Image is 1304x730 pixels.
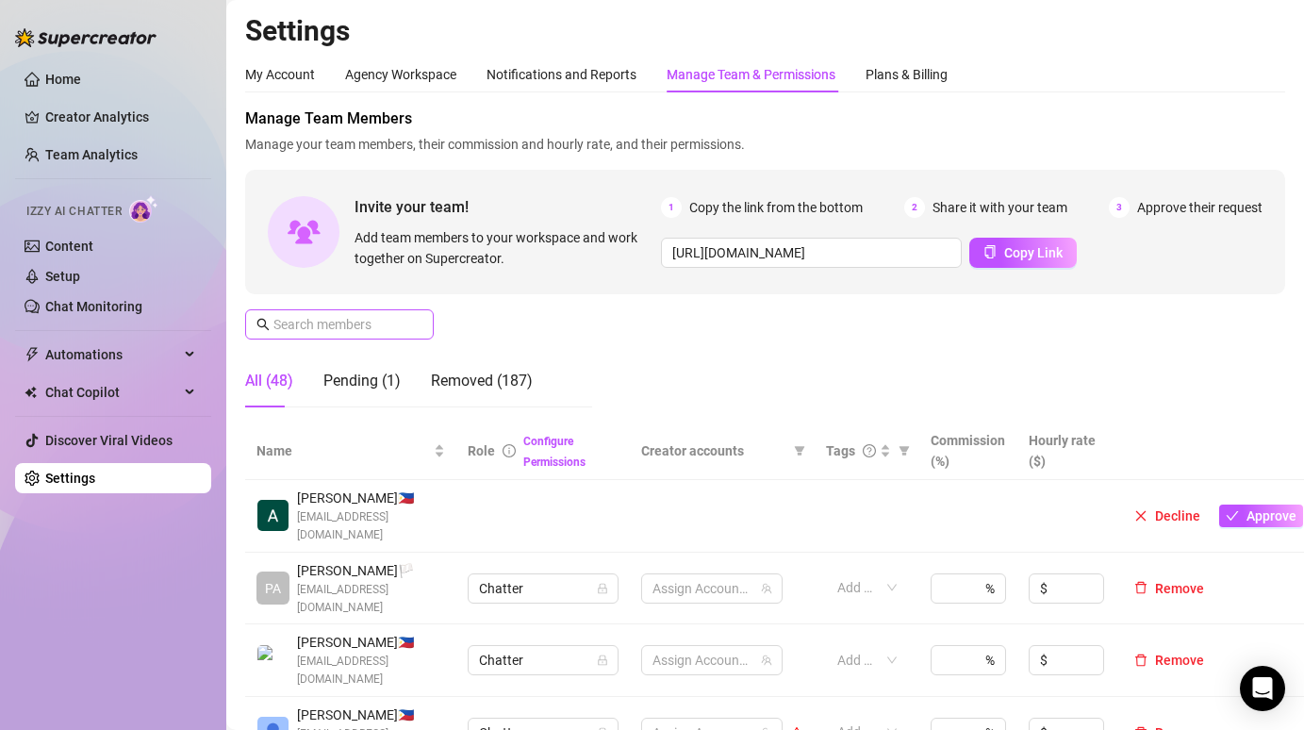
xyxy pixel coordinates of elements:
span: [EMAIL_ADDRESS][DOMAIN_NAME] [297,581,445,617]
span: Chatter [479,646,607,674]
span: Tags [826,440,855,461]
th: Name [245,423,456,480]
span: Approve [1246,508,1296,523]
span: Role [468,443,495,458]
span: team [761,655,772,666]
span: close [1134,509,1147,523]
div: Agency Workspace [345,64,456,85]
a: Home [45,72,81,87]
span: Copy the link from the bottom [689,197,863,218]
span: [PERSON_NAME] 🇵🇭 [297,488,445,508]
span: Decline [1155,508,1200,523]
div: My Account [245,64,315,85]
span: delete [1134,654,1147,667]
span: 3 [1109,197,1130,218]
span: Add team members to your workspace and work together on Supercreator. [355,227,653,269]
a: Discover Viral Videos [45,433,173,448]
span: Manage Team Members [245,108,1285,130]
span: Copy Link [1004,245,1063,260]
span: Automations [45,340,179,370]
span: filter [899,445,910,456]
span: Izzy AI Chatter [26,203,122,221]
span: PA [265,578,281,599]
button: Remove [1127,649,1212,672]
span: search [256,318,270,331]
span: Creator accounts [641,440,786,461]
span: lock [597,655,608,666]
span: lock [597,583,608,594]
div: Open Intercom Messenger [1240,666,1285,711]
th: Hourly rate ($) [1017,423,1115,480]
div: Manage Team & Permissions [667,64,835,85]
span: Remove [1155,581,1204,596]
img: Chat Copilot [25,386,37,399]
span: [PERSON_NAME] 🇵🇭 [297,632,445,653]
span: delete [1134,581,1147,594]
button: Approve [1219,505,1303,527]
img: Aiza Bayas [257,645,289,676]
img: AI Chatter [129,195,158,223]
span: team [761,583,772,594]
button: Copy Link [969,238,1077,268]
span: Chat Copilot [45,377,179,407]
a: Settings [45,471,95,486]
a: Configure Permissions [523,435,586,469]
a: Setup [45,269,80,284]
span: 1 [661,197,682,218]
div: Removed (187) [431,370,533,392]
th: Commission (%) [919,423,1017,480]
span: filter [794,445,805,456]
button: Decline [1127,505,1208,527]
span: filter [895,437,914,465]
span: [PERSON_NAME] 🏳️ [297,560,445,581]
span: 2 [904,197,925,218]
span: Remove [1155,653,1204,668]
span: [EMAIL_ADDRESS][DOMAIN_NAME] [297,508,445,544]
button: Remove [1127,577,1212,600]
div: Pending (1) [323,370,401,392]
a: Team Analytics [45,147,138,162]
span: Invite your team! [355,195,661,219]
div: All (48) [245,370,293,392]
span: Share it with your team [933,197,1067,218]
a: Creator Analytics [45,102,196,132]
input: Search members [273,314,407,335]
span: info-circle [503,444,516,457]
span: [PERSON_NAME] 🇵🇭 [297,705,445,725]
span: thunderbolt [25,347,40,362]
span: [EMAIL_ADDRESS][DOMAIN_NAME] [297,653,445,689]
span: Approve their request [1137,197,1263,218]
a: Content [45,239,93,254]
span: filter [790,437,809,465]
div: Notifications and Reports [487,64,636,85]
img: logo-BBDzfeDw.svg [15,28,157,47]
img: Aviyah Agustin [257,500,289,531]
span: Name [256,440,430,461]
span: check [1226,509,1239,523]
span: copy [983,245,997,258]
span: Manage your team members, their commission and hourly rate, and their permissions. [245,134,1285,155]
span: Chatter [479,574,607,603]
h2: Settings [245,13,1285,49]
a: Chat Monitoring [45,299,142,314]
div: Plans & Billing [866,64,948,85]
span: question-circle [863,444,876,457]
